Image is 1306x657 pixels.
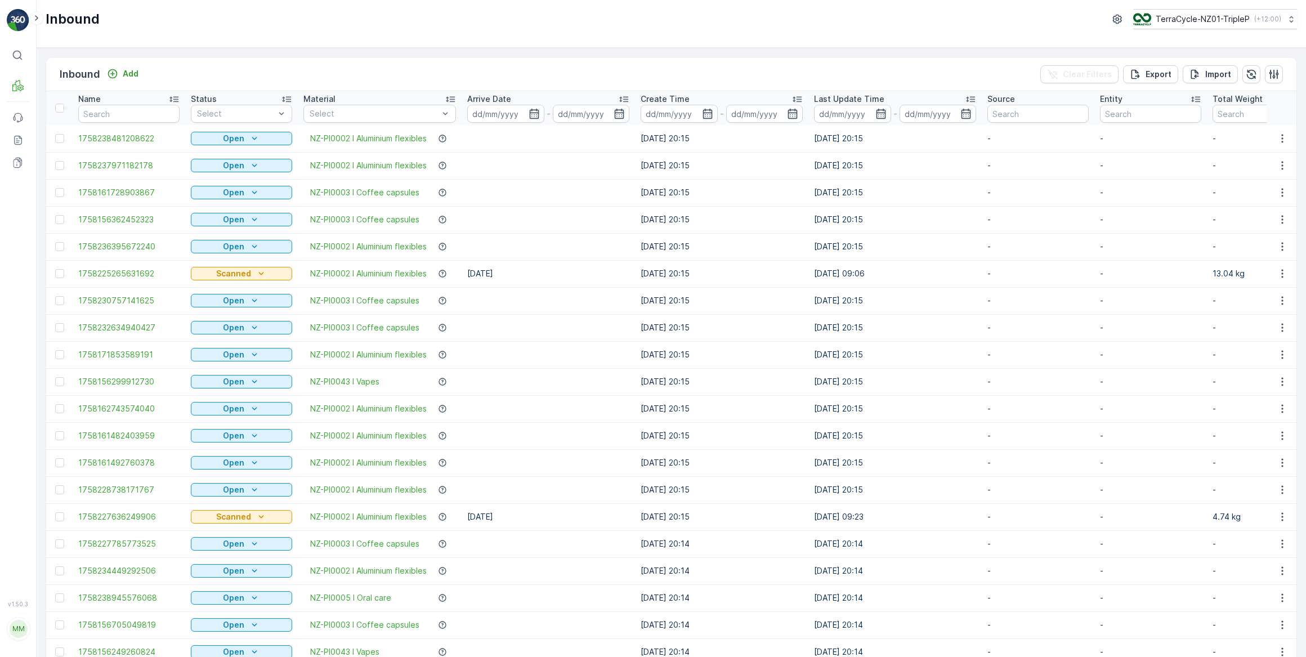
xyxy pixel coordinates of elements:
td: [DATE] 20:15 [808,152,982,179]
td: [DATE] 20:15 [808,206,982,233]
span: 1758232634940427 [78,322,180,333]
p: Open [223,484,244,495]
span: 1758237971182178 [78,160,180,171]
td: [DATE] 20:15 [635,314,808,341]
a: NZ-PI0003 I Coffee capsules [310,187,419,198]
td: [DATE] 20:14 [808,557,982,584]
td: [DATE] 20:15 [808,395,982,422]
p: Select [197,108,275,119]
div: Toggle Row Selected [55,215,64,224]
button: Open [191,159,292,172]
p: Entity [1100,93,1122,105]
p: - [1100,538,1201,549]
td: [DATE] [462,503,635,530]
p: - [547,107,551,120]
a: NZ-PI0003 I Coffee capsules [310,619,419,631]
input: dd/mm/yyyy [726,105,803,123]
p: - [893,107,897,120]
p: - [1100,403,1201,414]
input: dd/mm/yyyy [553,105,630,123]
td: [DATE] [462,260,635,287]
div: Toggle Row Selected [55,161,64,170]
p: Total Weight [1213,93,1263,105]
span: 1758156362452323 [78,214,180,225]
a: NZ-PI0002 I Aluminium flexibles [310,403,427,414]
span: 1758227636249906 [78,511,180,522]
td: [DATE] 20:15 [635,179,808,206]
p: Scanned [216,511,251,522]
p: - [987,268,1089,279]
button: TerraCycle-NZ01-TripleP(+12:00) [1133,9,1297,29]
a: NZ-PI0002 I Aluminium flexibles [310,430,427,441]
span: NZ-PI0002 I Aluminium flexibles [310,268,427,279]
div: Toggle Row Selected [55,242,64,251]
a: 1758161482403959 [78,430,180,441]
td: [DATE] 20:15 [808,314,982,341]
input: dd/mm/yyyy [814,105,891,123]
span: NZ-PI0002 I Aluminium flexibles [310,457,427,468]
td: [DATE] 20:15 [808,179,982,206]
p: - [1100,241,1201,252]
img: TC_7kpGtVS.png [1133,13,1151,25]
span: 1758236395672240 [78,241,180,252]
td: [DATE] 20:15 [635,395,808,422]
span: 1758161492760378 [78,457,180,468]
input: dd/mm/yyyy [641,105,718,123]
a: NZ-PI0005 I Oral care [310,592,391,604]
a: NZ-PI0043 I Vapes [310,376,379,387]
a: 1758162743574040 [78,403,180,414]
span: 1758234449292506 [78,565,180,576]
td: [DATE] 20:15 [635,206,808,233]
div: Toggle Row Selected [55,188,64,197]
button: Open [191,321,292,334]
p: - [987,295,1089,306]
p: - [987,430,1089,441]
p: - [1100,484,1201,495]
p: - [1100,457,1201,468]
p: - [1100,133,1201,144]
p: Open [223,214,244,225]
td: [DATE] 20:14 [808,584,982,611]
p: - [987,484,1089,495]
div: Toggle Row Selected [55,647,64,656]
p: - [1100,592,1201,604]
p: Create Time [641,93,690,105]
button: Open [191,564,292,578]
a: 1758228738171767 [78,484,180,495]
p: - [987,457,1089,468]
div: Toggle Row Selected [55,566,64,575]
span: 1758230757141625 [78,295,180,306]
span: NZ-PI0002 I Aluminium flexibles [310,160,427,171]
p: Open [223,565,244,576]
td: [DATE] 20:15 [635,368,808,395]
a: NZ-PI0002 I Aluminium flexibles [310,349,427,360]
p: - [987,349,1089,360]
p: Source [987,93,1015,105]
td: [DATE] 20:14 [635,557,808,584]
p: - [987,619,1089,631]
span: v 1.50.3 [7,601,29,607]
span: NZ-PI0002 I Aluminium flexibles [310,241,427,252]
p: Status [191,93,217,105]
div: Toggle Row Selected [55,593,64,602]
div: Toggle Row Selected [55,485,64,494]
p: - [987,403,1089,414]
span: 1758225265631692 [78,268,180,279]
button: Open [191,456,292,470]
p: - [987,187,1089,198]
p: - [987,160,1089,171]
a: 1758156299912730 [78,376,180,387]
button: Open [191,618,292,632]
div: Toggle Row Selected [55,620,64,629]
button: Open [191,483,292,497]
p: Clear Filters [1063,69,1112,80]
p: Open [223,133,244,144]
input: Search [1100,105,1201,123]
button: Open [191,348,292,361]
a: NZ-PI0002 I Aluminium flexibles [310,484,427,495]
